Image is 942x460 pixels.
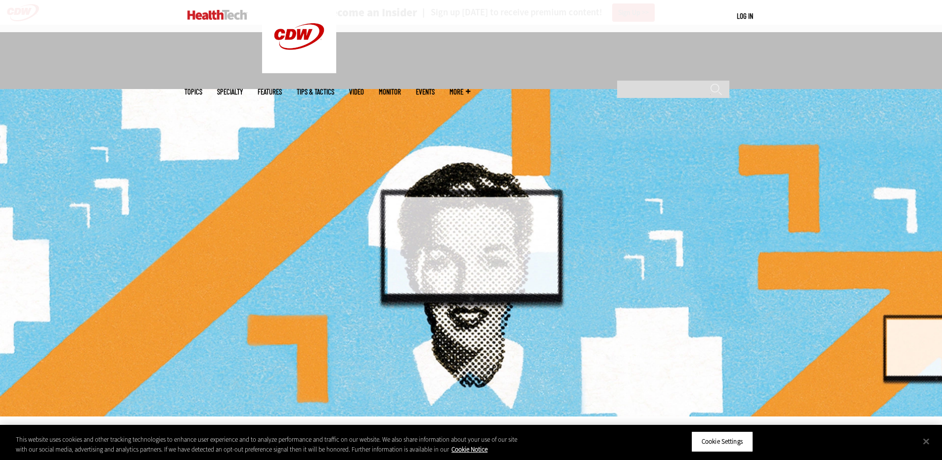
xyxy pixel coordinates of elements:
[349,88,364,95] a: Video
[737,11,753,20] a: Log in
[915,430,937,452] button: Close
[691,431,753,452] button: Cookie Settings
[187,10,247,20] img: Home
[737,11,753,21] div: User menu
[416,88,435,95] a: Events
[16,435,518,454] div: This website uses cookies and other tracking technologies to enhance user experience and to analy...
[451,445,488,454] a: More information about your privacy
[258,88,282,95] a: Features
[217,88,243,95] span: Specialty
[184,88,202,95] span: Topics
[449,88,470,95] span: More
[379,88,401,95] a: MonITor
[297,88,334,95] a: Tips & Tactics
[262,65,336,76] a: CDW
